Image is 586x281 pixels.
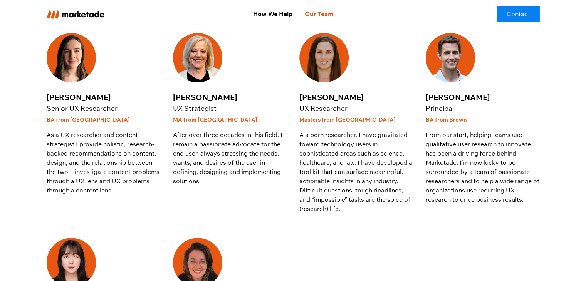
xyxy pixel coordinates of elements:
[173,115,287,124] div: MA from [GEOGRAPHIC_DATA]
[47,130,161,195] p: As a UX researcher and content strategist I provide holistic, research-backed recommendations on ...
[426,103,540,114] div: Principal
[497,6,540,22] a: Contact
[299,103,413,114] div: UX Researcher
[47,92,161,103] div: [PERSON_NAME]
[426,92,540,103] div: [PERSON_NAME]
[247,6,298,22] a: How We Help
[298,6,339,22] a: Our Team
[299,115,413,124] div: Masters from [GEOGRAPHIC_DATA]
[299,130,413,213] p: A a born researcher, I have gravitated toward technology users in sophisticated areas such as sci...
[47,33,96,82] img: Senior UX Researcher Nora Fiore
[426,115,540,124] div: BA from Brown
[426,33,475,82] img: Principal John Nicholson
[47,103,161,114] div: Senior UX Researcher
[299,92,413,103] div: [PERSON_NAME]
[173,103,287,114] div: UX Strategist
[173,130,287,186] p: After over three decades in this field, I remain a passionate advocate for the end user, always s...
[173,33,222,82] img: UX Strategist Kristy Knabe
[299,33,349,82] img: UX Researcher Meredith Meisetschlaeger
[47,9,149,18] a: home
[47,115,161,124] div: BA from [GEOGRAPHIC_DATA]
[173,92,287,103] div: [PERSON_NAME]
[426,130,540,204] p: From our start, helping teams use qualitative user research to innovate has been a driving force ...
